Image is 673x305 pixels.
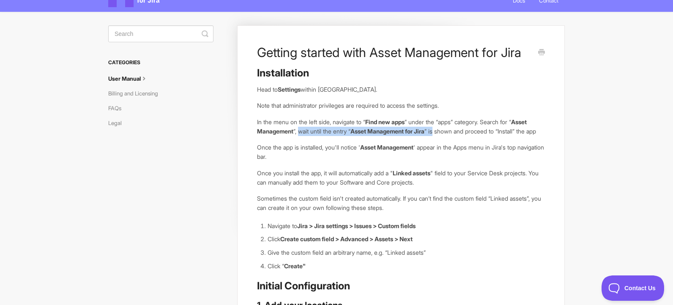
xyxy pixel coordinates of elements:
strong: Linked assets [393,169,430,177]
a: User Manual [108,72,155,85]
li: Click “ [268,261,545,271]
p: Once the app is installed, you'll notice ' ' appear in the Apps menu in Jira's top navigation bar. [257,143,545,161]
h2: Initial Configuration [257,279,545,293]
p: In the menu on the left side, navigate to “ ” under the “apps” category. Search for “ ”, wait unt... [257,117,545,136]
p: Head to within [GEOGRAPHIC_DATA]. [257,85,545,94]
p: Note that administrator privileges are required to access the settings. [257,101,545,110]
a: Legal [108,116,128,130]
a: Print this Article [538,48,545,57]
p: Once you install the app, it will automatically add a " " field to your Service Desk projects. Yo... [257,169,545,187]
input: Search [108,25,213,42]
strong: Settings [278,86,301,93]
a: FAQs [108,101,128,115]
h3: Categories [108,55,213,70]
iframe: Toggle Customer Support [602,275,665,301]
h1: Getting started with Asset Management for Jira [257,45,532,60]
strong: Asset Management for Jira [350,128,424,135]
li: Give the custom field an arbitrary name, e.g. “Linked assets” [268,248,545,257]
strong: Create custom field > Advanced > Assets > Next [280,235,413,242]
strong: Asset Management [257,118,527,135]
h2: Installation [257,66,545,80]
strong: Asset Management [360,144,413,151]
li: Click [268,234,545,244]
li: Navigate to [268,221,545,231]
p: Sometimes the custom field isn't created automatically. If you can’t find the custom field “Linke... [257,194,545,212]
strong: Create" [284,262,306,270]
a: Billing and Licensing [108,87,164,100]
strong: Find new apps [365,118,405,125]
strong: Jira > Jira settings > Issues > Custom fields [297,222,416,229]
